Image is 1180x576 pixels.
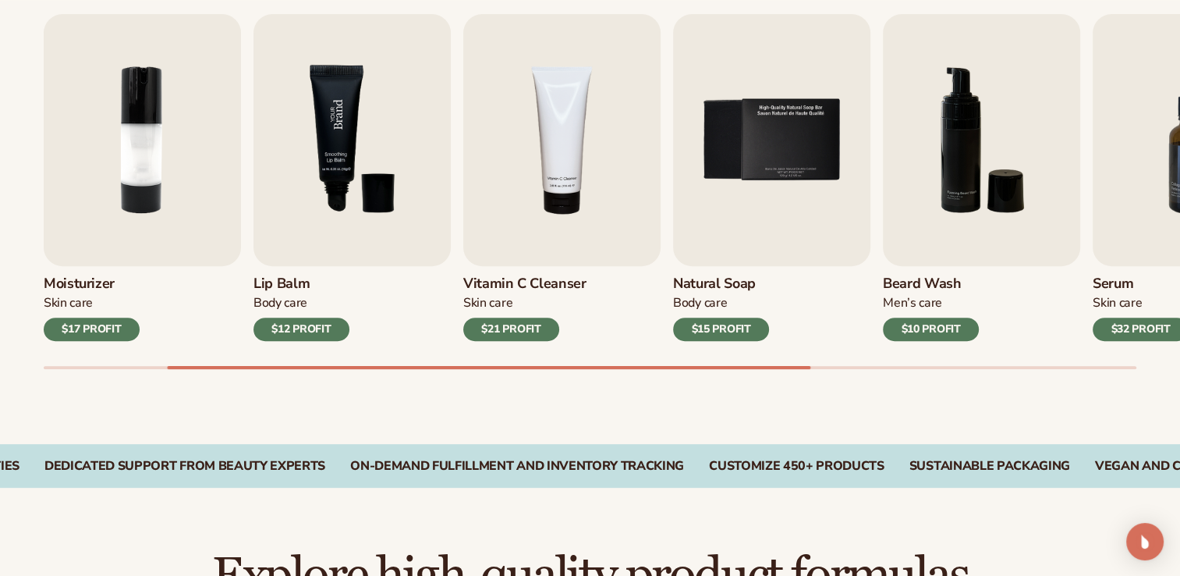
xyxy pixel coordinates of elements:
div: Skin Care [44,295,140,311]
a: 6 / 9 [883,14,1080,341]
h3: Natural Soap [673,276,769,293]
div: Body Care [673,295,769,311]
div: $12 PROFIT [253,318,349,341]
div: $17 PROFIT [44,318,140,341]
div: $21 PROFIT [463,318,559,341]
a: 3 / 9 [253,14,451,341]
img: Shopify Image 4 [253,14,451,266]
div: Open Intercom Messenger [1126,523,1164,560]
div: $15 PROFIT [673,318,769,341]
div: CUSTOMIZE 450+ PRODUCTS [709,459,884,474]
h3: Moisturizer [44,276,140,293]
h3: Vitamin C Cleanser [463,276,586,293]
div: $10 PROFIT [883,318,979,341]
a: 5 / 9 [673,14,870,341]
div: Men’s Care [883,295,979,311]
div: Skin Care [463,295,586,311]
a: 2 / 9 [44,14,241,341]
h3: Beard Wash [883,276,979,293]
div: Body Care [253,295,349,311]
div: SUSTAINABLE PACKAGING [909,459,1070,474]
div: On-Demand Fulfillment and Inventory Tracking [350,459,684,474]
h3: Lip Balm [253,276,349,293]
div: Dedicated Support From Beauty Experts [44,459,325,474]
a: 4 / 9 [463,14,661,341]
